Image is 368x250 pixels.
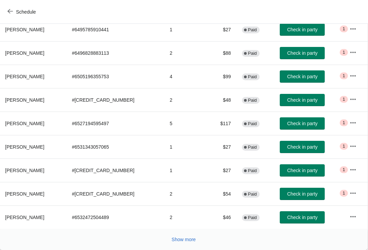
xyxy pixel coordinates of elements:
[208,18,236,41] td: $27
[208,159,236,182] td: $27
[164,112,208,135] td: 5
[248,98,257,103] span: Paid
[66,205,164,229] td: # 6532472504489
[287,27,318,32] span: Check in party
[342,144,345,149] span: 1
[164,159,208,182] td: 1
[164,135,208,159] td: 1
[5,168,44,173] span: [PERSON_NAME]
[287,97,318,103] span: Check in party
[248,27,257,33] span: Paid
[248,74,257,80] span: Paid
[208,182,236,205] td: $54
[287,74,318,79] span: Check in party
[164,65,208,88] td: 4
[5,215,44,220] span: [PERSON_NAME]
[164,41,208,65] td: 2
[164,88,208,112] td: 2
[5,50,44,56] span: [PERSON_NAME]
[208,88,236,112] td: $48
[342,26,345,32] span: 1
[169,233,199,246] button: Show more
[342,167,345,172] span: 1
[66,159,164,182] td: # [CREDIT_CARD_NUMBER]
[208,65,236,88] td: $99
[280,23,325,36] button: Check in party
[208,41,236,65] td: $88
[66,182,164,205] td: # [CREDIT_CARD_NUMBER]
[280,164,325,177] button: Check in party
[342,97,345,102] span: 1
[66,65,164,88] td: # 6505196355753
[16,9,36,15] span: Schedule
[342,50,345,55] span: 1
[280,47,325,59] button: Check in party
[280,70,325,83] button: Check in party
[5,144,44,150] span: [PERSON_NAME]
[5,121,44,126] span: [PERSON_NAME]
[287,215,318,220] span: Check in party
[248,145,257,150] span: Paid
[5,191,44,197] span: [PERSON_NAME]
[248,51,257,56] span: Paid
[164,182,208,205] td: 2
[164,205,208,229] td: 2
[66,18,164,41] td: # 6495785910441
[280,94,325,106] button: Check in party
[208,205,236,229] td: $46
[287,50,318,56] span: Check in party
[280,188,325,200] button: Check in party
[5,27,44,32] span: [PERSON_NAME]
[248,215,257,220] span: Paid
[287,168,318,173] span: Check in party
[342,120,345,126] span: 1
[5,97,44,103] span: [PERSON_NAME]
[342,190,345,196] span: 1
[172,237,196,242] span: Show more
[280,141,325,153] button: Check in party
[280,117,325,130] button: Check in party
[66,112,164,135] td: # 6527194595497
[3,6,41,18] button: Schedule
[5,74,44,79] span: [PERSON_NAME]
[66,41,164,65] td: # 6496828883113
[248,191,257,197] span: Paid
[66,135,164,159] td: # 6531343057065
[287,121,318,126] span: Check in party
[248,121,257,127] span: Paid
[287,191,318,197] span: Check in party
[280,211,325,223] button: Check in party
[208,135,236,159] td: $27
[66,88,164,112] td: # [CREDIT_CARD_NUMBER]
[287,144,318,150] span: Check in party
[208,112,236,135] td: $117
[248,168,257,173] span: Paid
[164,18,208,41] td: 1
[342,73,345,79] span: 1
